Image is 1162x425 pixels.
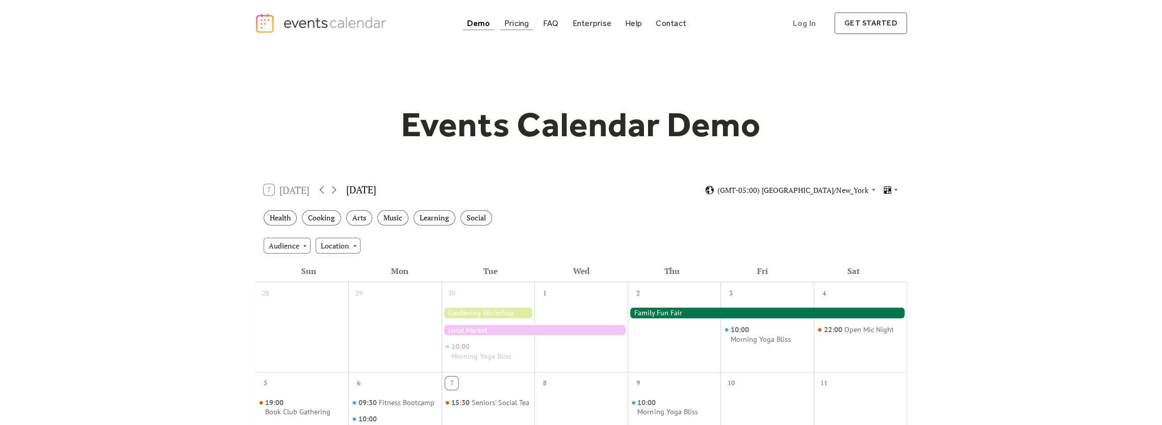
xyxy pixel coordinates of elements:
a: Log In [783,12,826,34]
div: Enterprise [572,20,611,26]
a: Contact [652,16,690,30]
div: Demo [467,20,490,26]
a: home [255,13,390,34]
a: get started [834,12,907,34]
a: Pricing [500,16,533,30]
a: Enterprise [568,16,615,30]
a: Demo [463,16,495,30]
div: FAQ [543,20,559,26]
a: Help [621,16,646,30]
div: Contact [656,20,686,26]
a: FAQ [539,16,563,30]
h1: Events Calendar Demo [385,104,777,145]
div: Pricing [504,20,529,26]
div: Help [625,20,642,26]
